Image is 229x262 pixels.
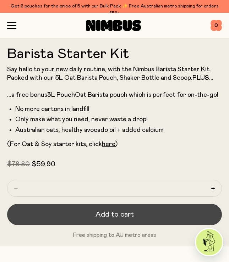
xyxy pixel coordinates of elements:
p: Free shipping to AU metro areas [7,231,222,239]
img: agent [196,229,222,255]
h1: Barista Starter Kit [7,47,222,61]
p: (For Oat & Soy starter kits, click ) [7,140,222,149]
strong: 3L [47,92,55,98]
p: Say hello to your new daily routine, with the Nimbus Barista Starter Kit. Packed with our 5L Oat ... [7,65,222,99]
strong: PLUS [192,75,209,81]
li: Only make what you need, never waste a drop! [15,115,222,124]
li: No more cartons in landfill [15,105,222,113]
button: Add to cart [7,204,222,225]
div: Get 6 pouches for the price of 5 with our Bulk Pack ✨ Free Australian metro shipping for orders $59+ [7,3,222,17]
li: Australian oats, healthy avocado oil + added calcium [15,126,222,134]
a: here [102,141,115,147]
span: $59.90 [32,161,55,168]
button: 0 [211,20,222,31]
strong: Pouch [56,92,75,98]
span: Add to cart [96,210,134,219]
span: $78.80 [7,161,30,168]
